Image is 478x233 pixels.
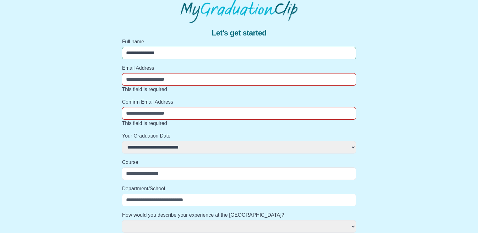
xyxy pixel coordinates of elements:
[122,185,356,192] label: Department/School
[212,28,266,38] span: Let's get started
[122,38,356,46] label: Full name
[122,64,356,72] label: Email Address
[122,132,356,140] label: Your Graduation Date
[122,87,167,92] span: This field is required
[122,211,356,219] label: How would you describe your experience at the [GEOGRAPHIC_DATA]?
[122,159,356,166] label: Course
[122,98,356,106] label: Confirm Email Address
[122,121,167,126] span: This field is required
